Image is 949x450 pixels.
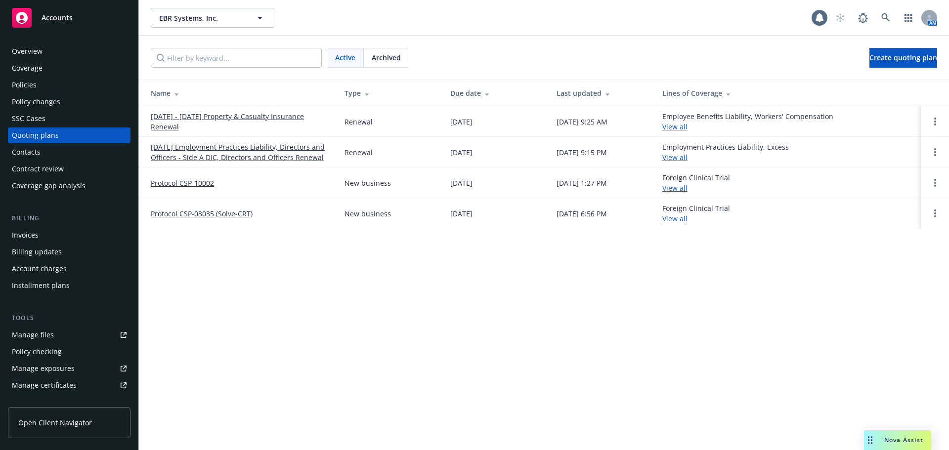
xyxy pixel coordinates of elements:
a: Installment plans [8,278,130,293]
div: Drag to move [864,430,876,450]
span: Create quoting plan [869,53,937,62]
div: Tools [8,313,130,323]
div: Renewal [345,147,373,158]
div: [DATE] 1:27 PM [557,178,607,188]
div: Invoices [12,227,39,243]
button: EBR Systems, Inc. [151,8,274,28]
div: Policies [12,77,37,93]
div: Manage claims [12,394,62,410]
a: Open options [929,146,941,158]
div: [DATE] 6:56 PM [557,208,607,219]
a: View all [662,122,688,131]
span: EBR Systems, Inc. [159,13,245,23]
div: Foreign Clinical Trial [662,172,730,193]
div: Type [345,88,434,98]
a: Protocol CSP-03035 (Solve-CRT) [151,208,253,219]
a: [DATE] Employment Practices Liability, Directors and Officers - Side A DIC, Directors and Officer... [151,142,329,163]
div: Due date [450,88,540,98]
div: [DATE] [450,208,473,219]
button: Nova Assist [864,430,931,450]
input: Filter by keyword... [151,48,322,68]
a: View all [662,214,688,223]
div: Manage exposures [12,361,75,376]
div: Quoting plans [12,127,59,143]
div: Employment Practices Liability, Excess [662,142,789,163]
a: Manage claims [8,394,130,410]
div: [DATE] [450,178,473,188]
div: Name [151,88,329,98]
div: Policy changes [12,94,60,110]
a: Quoting plans [8,127,130,143]
div: Billing updates [12,244,62,260]
div: Account charges [12,261,67,277]
a: Contract review [8,161,130,177]
span: Archived [372,52,401,63]
a: Open options [929,116,941,127]
a: Overview [8,43,130,59]
a: Account charges [8,261,130,277]
a: Policies [8,77,130,93]
a: Contacts [8,144,130,160]
a: Manage certificates [8,377,130,393]
div: Policy checking [12,344,62,360]
div: Installment plans [12,278,70,293]
a: SSC Cases [8,111,130,126]
a: Switch app [899,8,918,28]
a: Create quoting plan [869,48,937,68]
a: Coverage [8,60,130,76]
a: Open options [929,207,941,219]
div: [DATE] 9:15 PM [557,147,607,158]
a: Coverage gap analysis [8,178,130,194]
div: New business [345,208,391,219]
a: Report a Bug [853,8,873,28]
div: New business [345,178,391,188]
a: Invoices [8,227,130,243]
div: Lines of Coverage [662,88,913,98]
span: Open Client Navigator [18,417,92,428]
a: View all [662,153,688,162]
a: Protocol CSP-10002 [151,178,214,188]
div: [DATE] [450,117,473,127]
div: Renewal [345,117,373,127]
a: View all [662,183,688,193]
a: Billing updates [8,244,130,260]
a: Manage exposures [8,361,130,376]
div: Overview [12,43,43,59]
a: Start snowing [830,8,850,28]
div: Manage certificates [12,377,77,393]
div: Coverage [12,60,43,76]
a: Open options [929,177,941,189]
div: [DATE] [450,147,473,158]
div: Contacts [12,144,41,160]
a: Policy checking [8,344,130,360]
a: Accounts [8,4,130,32]
div: SSC Cases [12,111,45,126]
div: Foreign Clinical Trial [662,203,730,224]
div: Coverage gap analysis [12,178,86,194]
div: Employee Benefits Liability, Workers' Compensation [662,111,833,132]
div: Billing [8,213,130,223]
span: Accounts [42,14,73,22]
a: [DATE] - [DATE] Property & Casualty Insurance Renewal [151,111,329,132]
div: Manage files [12,327,54,343]
div: Last updated [557,88,647,98]
a: Policy changes [8,94,130,110]
div: Contract review [12,161,64,177]
div: [DATE] 9:25 AM [557,117,607,127]
span: Active [335,52,355,63]
span: Nova Assist [884,436,923,444]
a: Search [876,8,896,28]
a: Manage files [8,327,130,343]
